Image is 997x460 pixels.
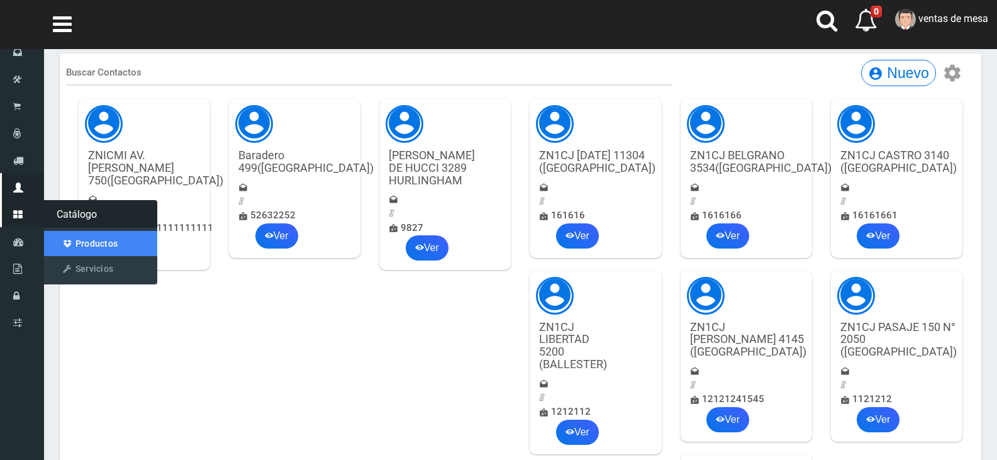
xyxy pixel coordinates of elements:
span: account_circle [687,288,725,302]
i: badge [840,393,850,407]
i: drafts [539,377,549,391]
button: settings [939,63,966,84]
i: drafts [840,181,850,195]
h4: Baradero 499([GEOGRAPHIC_DATA]) [238,149,374,174]
span: 9827 [401,222,423,233]
span: account_circle [386,116,423,130]
i: badge [690,209,699,223]
i: drafts [88,193,97,207]
span: 1212112 [551,406,591,417]
span: account_circle [536,116,574,130]
span: account_circle [837,288,875,302]
a: Ver [857,407,900,432]
span: 52632252 [250,210,296,221]
a: Ver [556,420,599,445]
a: Productos [44,231,157,256]
span: 1121212 [852,393,892,405]
img: User Image [895,9,916,30]
span: account_circle [85,116,123,130]
span: 16161661 [852,210,898,221]
i: drafts [238,181,248,195]
i: badge [389,221,398,235]
span: account_circle [868,67,883,81]
i: drafts [539,181,549,195]
i: drafts [840,364,850,379]
a: Ver [255,223,298,249]
i: badge [539,405,549,420]
h4: [PERSON_NAME] DE HUCCI 3289 HURLINGHAM [389,149,475,186]
i: badge [840,209,850,223]
h4: ZNICMI AV.[PERSON_NAME] 750([GEOGRAPHIC_DATA]) [88,149,223,186]
i: badge [238,209,248,223]
span: account_circle [536,288,574,302]
h4: ZN1CJ [DATE] 11304 ([GEOGRAPHIC_DATA]) [539,149,655,174]
span: 161616 [551,210,585,221]
a: Servicios [44,256,157,281]
a: Ver [857,223,900,249]
h4: ZN1CJ CASTRO 3140 ([GEOGRAPHIC_DATA]) [840,149,957,174]
i: badge [539,209,549,223]
span: 0 [871,6,882,18]
span: account_circle [837,116,875,130]
h4: ZN1CJ BELGRANO 3534([GEOGRAPHIC_DATA]) [690,149,832,174]
i: drafts [690,364,699,379]
span: account_circle [235,116,273,130]
span: Nuevo [887,65,928,81]
span: account_circle [687,116,725,130]
h4: ZN1CJ [PERSON_NAME] 4145 ([GEOGRAPHIC_DATA]) [690,321,806,358]
i: badge [690,393,699,407]
a: Ver [406,235,448,261]
a: Ver [706,223,749,249]
input: Buscar Contactos [66,60,672,86]
span: settings [942,63,962,84]
h4: ZN1CJ PASAJE 150 N° 2050 ([GEOGRAPHIC_DATA]) [840,321,957,358]
span: 12121241545 [702,393,764,405]
span: ventas de mesa [918,13,988,25]
h4: ZN1CJ LIBERTAD 5200 (BALLESTER) [539,321,608,371]
a: Ver [556,223,599,249]
a: Ver [706,407,749,432]
button: account_circle Nuevo [861,60,936,86]
span: 1616166 [702,210,742,221]
i: drafts [389,193,398,207]
i: drafts [690,181,699,195]
span: Catálogo [44,200,157,230]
